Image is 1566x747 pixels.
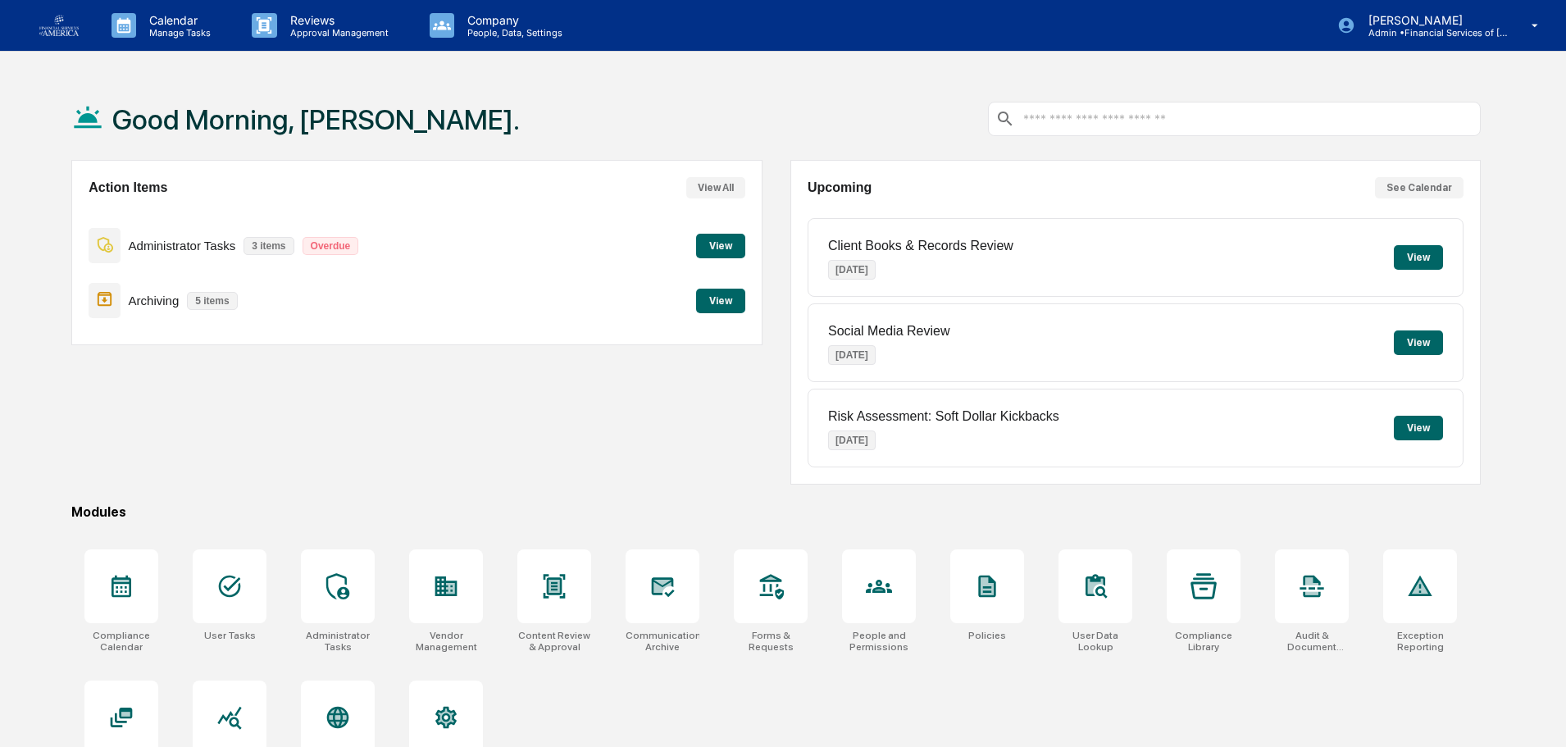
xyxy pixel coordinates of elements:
p: People, Data, Settings [454,27,571,39]
p: Archiving [129,294,180,307]
a: View [696,237,745,253]
div: Policies [968,630,1006,641]
p: Manage Tasks [136,27,219,39]
p: Approval Management [277,27,397,39]
p: [PERSON_NAME] [1355,13,1508,27]
div: Content Review & Approval [517,630,591,653]
div: Compliance Calendar [84,630,158,653]
button: View [696,289,745,313]
div: Communications Archive [626,630,699,653]
div: Modules [71,504,1481,520]
div: Exception Reporting [1383,630,1457,653]
button: View [1394,330,1443,355]
div: Vendor Management [409,630,483,653]
p: Client Books & Records Review [828,239,1013,253]
p: 5 items [187,292,237,310]
p: Reviews [277,13,397,27]
p: Administrator Tasks [129,239,236,253]
a: View [696,292,745,307]
button: View [696,234,745,258]
button: See Calendar [1375,177,1464,198]
p: Social Media Review [828,324,950,339]
p: 3 items [244,237,294,255]
div: User Data Lookup [1058,630,1132,653]
h2: Upcoming [808,180,872,195]
div: People and Permissions [842,630,916,653]
h2: Action Items [89,180,167,195]
p: Company [454,13,571,27]
button: View All [686,177,745,198]
button: View [1394,245,1443,270]
p: Calendar [136,13,219,27]
div: User Tasks [204,630,256,641]
img: logo [39,15,79,36]
p: [DATE] [828,260,876,280]
p: [DATE] [828,430,876,450]
div: Administrator Tasks [301,630,375,653]
p: Risk Assessment: Soft Dollar Kickbacks [828,409,1059,424]
p: [DATE] [828,345,876,365]
div: Forms & Requests [734,630,808,653]
div: Audit & Document Logs [1275,630,1349,653]
p: Admin • Financial Services of [GEOGRAPHIC_DATA] [1355,27,1508,39]
h1: Good Morning, [PERSON_NAME]. [112,103,520,136]
div: Compliance Library [1167,630,1241,653]
button: View [1394,416,1443,440]
p: Overdue [303,237,359,255]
